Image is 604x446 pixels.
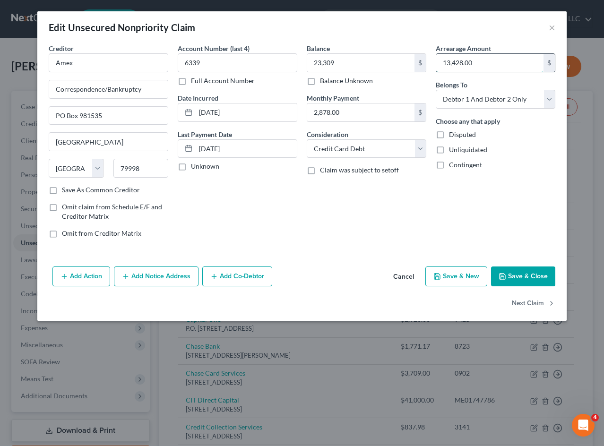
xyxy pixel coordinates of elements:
[512,294,555,314] button: Next Claim
[178,129,232,139] label: Last Payment Date
[320,76,373,86] label: Balance Unknown
[544,54,555,72] div: $
[178,53,297,72] input: XXXX
[178,43,250,53] label: Account Number (last 4)
[307,93,359,103] label: Monthly Payment
[436,116,500,126] label: Choose any that apply
[62,203,162,220] span: Omit claim from Schedule E/F and Creditor Matrix
[191,76,255,86] label: Full Account Number
[49,53,168,72] input: Search creditor by name...
[202,266,272,286] button: Add Co-Debtor
[414,103,426,121] div: $
[491,266,555,286] button: Save & Close
[572,414,595,437] iframe: Intercom live chat
[49,80,168,98] input: Enter address...
[196,140,297,158] input: MM/DD/YYYY
[549,22,555,33] button: ×
[178,93,218,103] label: Date Incurred
[62,229,141,237] span: Omit from Creditor Matrix
[436,54,544,72] input: 0.00
[414,54,426,72] div: $
[307,43,330,53] label: Balance
[52,266,110,286] button: Add Action
[386,267,422,286] button: Cancel
[62,185,140,195] label: Save As Common Creditor
[449,161,482,169] span: Contingent
[436,43,491,53] label: Arrearage Amount
[196,103,297,121] input: MM/DD/YYYY
[320,166,399,174] span: Claim was subject to setoff
[49,133,168,151] input: Enter city...
[114,266,198,286] button: Add Notice Address
[307,129,348,139] label: Consideration
[449,130,476,138] span: Disputed
[307,103,414,121] input: 0.00
[307,54,414,72] input: 0.00
[436,81,467,89] span: Belongs To
[49,107,168,125] input: Apt, Suite, etc...
[49,44,74,52] span: Creditor
[113,159,169,178] input: Enter zip...
[425,266,487,286] button: Save & New
[49,21,196,34] div: Edit Unsecured Nonpriority Claim
[449,146,487,154] span: Unliquidated
[591,414,599,421] span: 4
[191,162,219,171] label: Unknown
